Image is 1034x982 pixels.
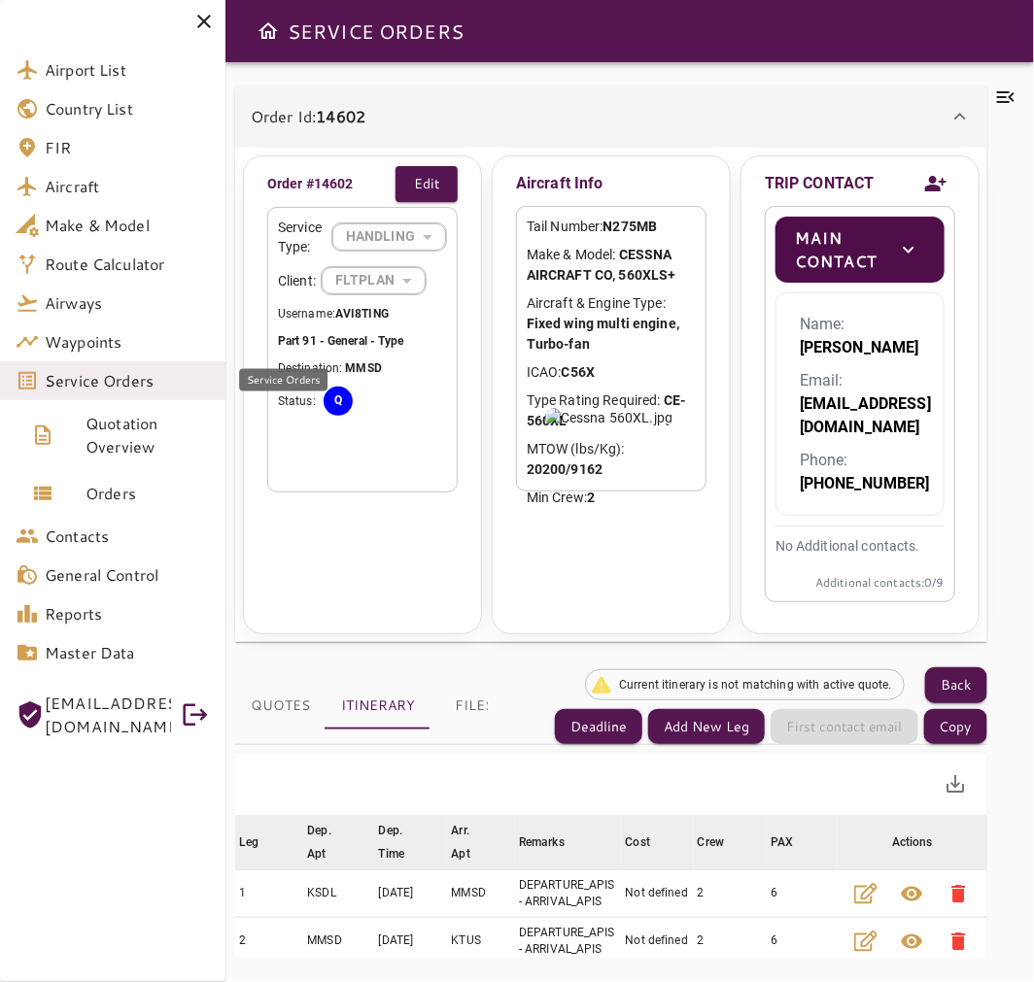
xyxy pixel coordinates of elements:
td: 6 [767,918,838,965]
span: visibility [901,930,924,953]
b: Fixed wing multi engine, Turbo-fan [527,316,679,352]
p: TRIP CONTACT [765,172,875,195]
p: Order Id: [251,105,365,128]
td: DEPARTURE_APIS - ARRIVAL_APIS [515,870,622,918]
div: HANDLING [322,254,426,306]
button: Files [431,683,518,729]
b: 20200/9162 [527,461,603,477]
img: Cessna 560XL.jpg [545,408,672,427]
span: FIR [45,136,210,159]
span: Arr. Apt [451,819,511,865]
span: Aircraft [45,175,210,198]
div: Leg [239,830,258,854]
p: Email: [800,369,920,439]
span: Cost [626,830,676,854]
div: Dep. Apt [307,819,345,865]
button: Export [933,761,980,807]
p: Tail Number: [527,217,696,237]
td: 1 [235,870,303,918]
p: Part 91 - General - Type [278,332,447,350]
span: Dep. Apt [307,819,370,865]
button: Itinerary [326,683,431,729]
button: Add New Leg [648,709,765,745]
b: [PERSON_NAME] [800,338,919,356]
span: Contacts [45,525,210,548]
b: M [345,361,356,375]
p: Make & Model: [527,245,696,286]
td: KTUS [447,918,515,965]
td: 2 [694,870,768,918]
div: Service Orders [239,369,327,391]
button: Add new contact [916,161,955,206]
button: Delete Leg [936,918,982,965]
p: Destination: [278,359,447,377]
button: Delete Leg [936,870,982,917]
button: Copy [924,709,987,745]
div: PAX [771,830,793,854]
span: General Control [45,563,210,587]
div: Remarks [519,830,565,854]
div: Client: [278,266,447,295]
span: save_alt [945,772,968,796]
p: Name: [800,313,920,359]
b: S [367,361,374,375]
b: 14602 [316,105,365,127]
button: Open drawer [249,12,288,51]
span: Route Calculator [45,253,210,276]
h6: SERVICE ORDERS [288,16,464,47]
span: Master Data [45,641,210,664]
div: Crew [698,830,725,854]
span: Remarks [519,830,590,854]
td: MMSD [303,918,374,965]
span: [EMAIL_ADDRESS][DOMAIN_NAME] [45,692,171,738]
button: Edit Leg [843,918,889,965]
button: toggle [892,233,925,266]
div: Order Id:14602 [235,148,987,642]
span: Current itinerary is not matching with active quote. [607,677,904,694]
div: Main Contacttoggle [775,217,945,283]
p: ICAO: [527,362,696,383]
button: Quotes [235,683,326,729]
span: Make & Model [45,214,210,237]
p: No Additional contacts. [775,536,945,557]
button: Back [925,667,987,703]
td: [DATE] [375,918,448,965]
p: Order #14602 [267,174,354,194]
p: Aircraft Info [516,166,707,201]
button: Edit [396,166,458,202]
div: Q [324,387,353,416]
span: Waypoints [45,330,210,354]
div: Arr. Apt [451,819,486,865]
span: Crew [698,830,750,854]
span: Airport List [45,58,210,82]
span: Orders [86,482,210,505]
div: Cost [626,830,651,854]
p: Phone: [800,449,920,495]
td: KSDL [303,870,374,918]
span: Airways [45,291,210,315]
p: Username: [278,305,447,322]
p: Additional contacts: 0 /9 [775,574,945,592]
div: Order Id:14602 [235,85,987,148]
b: AVI8TING [335,307,389,321]
span: delete [948,930,971,953]
b: D [374,361,382,375]
p: MTOW (lbs/Kg): [527,439,696,480]
p: Status: [278,392,316,410]
span: delete [948,882,971,905]
button: Leg Details [889,870,936,917]
button: Leg Details [889,918,936,965]
button: Deadline [555,709,642,745]
td: Not defined [622,870,694,918]
b: [PHONE_NUMBER] [800,474,930,492]
b: [EMAIL_ADDRESS][DOMAIN_NAME] [800,394,931,436]
td: 6 [767,870,838,918]
b: C56X [562,364,596,380]
span: Dep. Time [379,819,444,865]
b: M [357,361,367,375]
td: DEPARTURE_APIS - ARRIVAL_APIS [515,918,622,965]
div: basic tabs example [235,683,488,729]
p: Aircraft & Engine Type: [527,293,696,355]
td: 2 [694,918,768,965]
span: Country List [45,97,210,120]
